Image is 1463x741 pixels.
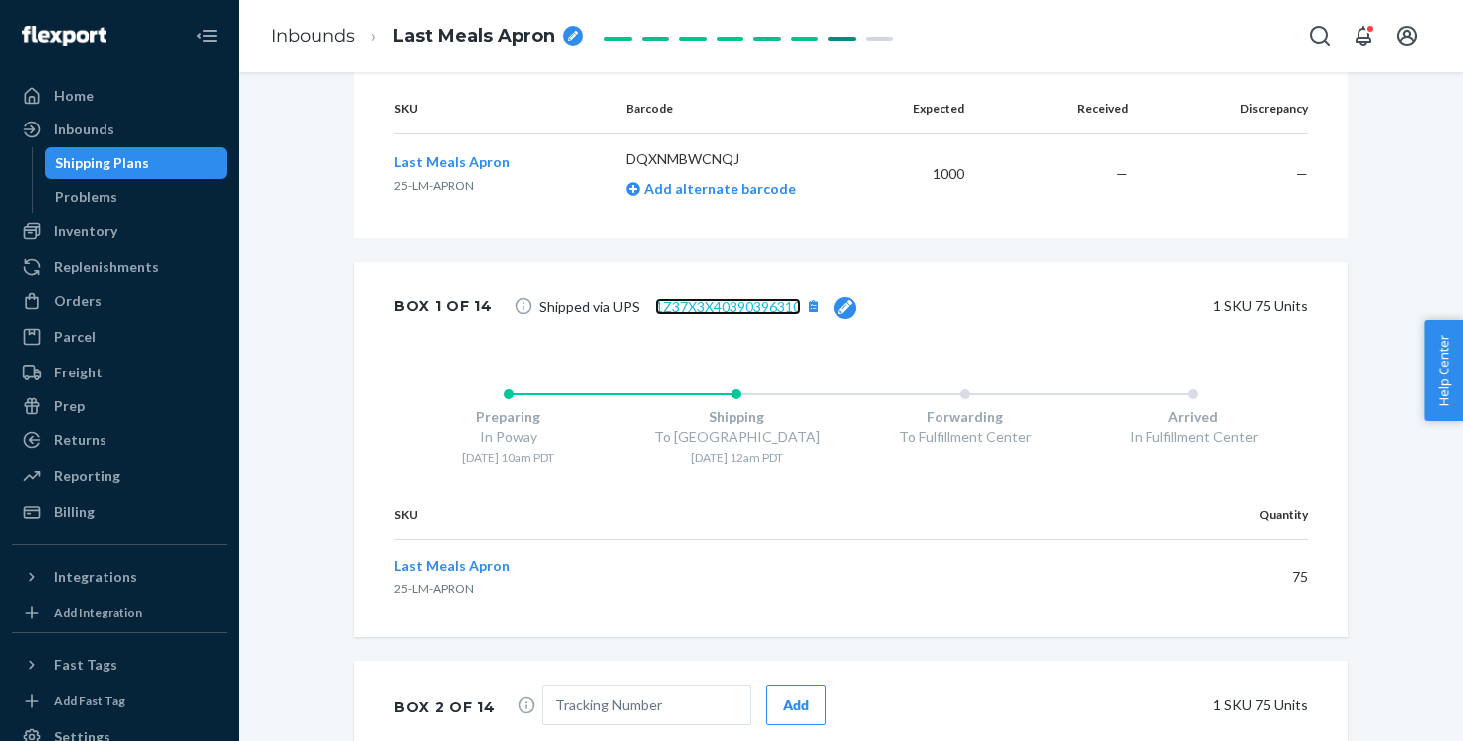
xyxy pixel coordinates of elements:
div: Preparing [394,407,623,427]
a: Parcel [12,321,227,353]
div: To Fulfillment Center [851,427,1080,447]
div: Integrations [54,567,137,587]
div: Add Integration [54,604,142,620]
td: 1000 [881,134,980,215]
div: 1 SKU 75 Units [856,685,1308,725]
button: Last Meals Apron [394,152,510,172]
th: SKU [394,84,610,134]
a: Home [12,80,227,112]
button: Add [766,685,826,725]
div: Reporting [54,466,120,486]
button: Fast Tags [12,649,227,681]
button: Help Center [1424,320,1463,421]
button: Last Meals Apron [394,556,510,576]
span: — [1116,165,1128,182]
div: Box 2 of 14 [394,687,496,727]
div: To [GEOGRAPHIC_DATA] [623,427,852,447]
span: Last Meals Apron [393,24,555,50]
th: Received [980,84,1145,134]
td: 75 [1006,540,1308,614]
div: Home [54,86,94,106]
div: Box 1 of 14 [394,286,493,326]
div: Arrived [1080,407,1309,427]
th: Barcode [610,84,881,134]
div: In Poway [394,427,623,447]
a: 1Z37X3X40390396310 [655,298,801,315]
div: 1 SKU 75 Units [886,286,1308,326]
div: Parcel [54,327,96,347]
th: SKU [394,490,1006,540]
div: Replenishments [54,257,159,277]
div: Inbounds [54,120,114,139]
span: Last Meals Apron [394,557,510,574]
span: Last Meals Apron [394,153,510,170]
span: Add alternate barcode [640,180,796,197]
div: Billing [54,502,95,522]
a: Inventory [12,215,227,247]
span: Shipped via UPS [539,293,856,319]
a: Shipping Plans [45,147,228,179]
a: Prep [12,390,227,422]
a: Freight [12,357,227,388]
a: Billing [12,496,227,528]
a: Orders [12,285,227,317]
div: Shipping Plans [55,153,149,173]
span: 25-LM-APRON [394,581,474,596]
input: Tracking Number [542,685,751,725]
button: Integrations [12,561,227,593]
span: 25-LM-APRON [394,178,474,193]
a: Replenishments [12,251,227,283]
img: Flexport logo [22,26,106,46]
div: Inventory [54,221,117,241]
div: Shipping [623,407,852,427]
span: — [1296,165,1308,182]
a: Returns [12,424,227,456]
div: Problems [55,187,117,207]
div: [DATE] 10am PDT [394,449,623,466]
div: Add Fast Tag [54,692,125,709]
a: Inbounds [271,25,355,47]
th: Quantity [1006,490,1308,540]
div: Freight [54,363,103,382]
div: In Fulfillment Center [1080,427,1309,447]
a: Problems [45,181,228,213]
div: Returns [54,430,106,450]
div: Fast Tags [54,655,117,675]
a: Add alternate barcode [626,180,796,197]
div: Forwarding [851,407,1080,427]
a: Inbounds [12,114,227,145]
button: Close Navigation [187,16,227,56]
a: Reporting [12,460,227,492]
p: DQXNMBWCNQJ [626,149,865,169]
div: Orders [54,291,102,311]
div: Add [783,695,809,715]
a: Add Fast Tag [12,689,227,713]
div: [DATE] 12am PDT [623,449,852,466]
a: Add Integration [12,601,227,624]
button: [object Object] [801,293,827,319]
ol: breadcrumbs [255,7,599,66]
button: Open account menu [1387,16,1427,56]
button: Open notifications [1344,16,1383,56]
div: Prep [54,396,85,416]
th: Discrepancy [1144,84,1308,134]
th: Expected [881,84,980,134]
button: Open Search Box [1300,16,1340,56]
